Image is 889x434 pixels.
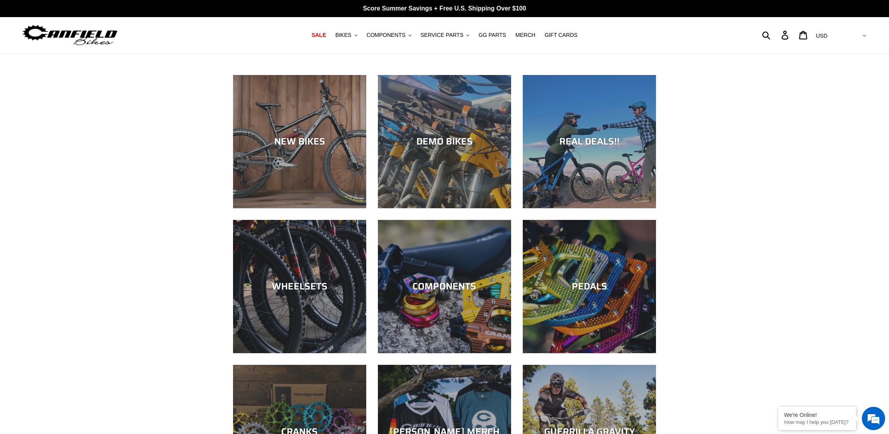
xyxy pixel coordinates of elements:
[515,32,535,38] span: MERCH
[784,419,850,425] p: How may I help you today?
[21,23,118,47] img: Canfield Bikes
[378,220,511,353] a: COMPONENTS
[545,32,578,38] span: GIFT CARDS
[331,30,361,40] button: BIKES
[523,281,656,292] div: PEDALS
[475,30,510,40] a: GG PARTS
[233,281,366,292] div: WHEELSETS
[478,32,506,38] span: GG PARTS
[233,220,366,353] a: WHEELSETS
[378,136,511,147] div: DEMO BIKES
[523,75,656,208] a: REAL DEALS!!
[523,220,656,353] a: PEDALS
[784,412,850,418] div: We're Online!
[511,30,539,40] a: MERCH
[233,136,366,147] div: NEW BIKES
[311,32,326,38] span: SALE
[541,30,581,40] a: GIFT CARDS
[417,30,473,40] button: SERVICE PARTS
[378,75,511,208] a: DEMO BIKES
[363,30,415,40] button: COMPONENTS
[378,281,511,292] div: COMPONENTS
[421,32,463,38] span: SERVICE PARTS
[308,30,330,40] a: SALE
[766,26,786,44] input: Search
[367,32,405,38] span: COMPONENTS
[523,136,656,147] div: REAL DEALS!!
[233,75,366,208] a: NEW BIKES
[335,32,351,38] span: BIKES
